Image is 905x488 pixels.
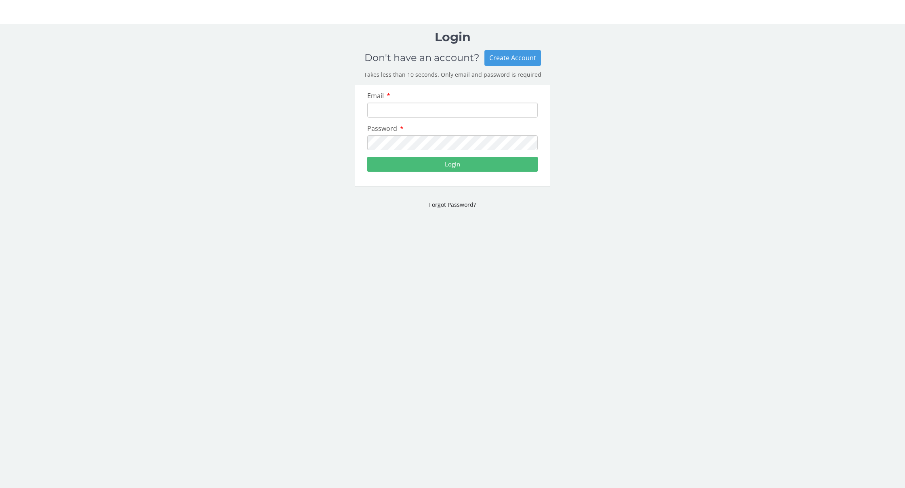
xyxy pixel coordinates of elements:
span: Password [367,124,397,133]
h2: Don't have an account? [364,53,484,63]
button: Login [367,157,538,172]
h1: Login [355,30,550,44]
span: Email [367,91,384,100]
a: Forgot Password? [429,201,476,208]
p: Takes less than 10 seconds. Only email and password is required [355,71,550,79]
div: Create Account [484,50,541,66]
